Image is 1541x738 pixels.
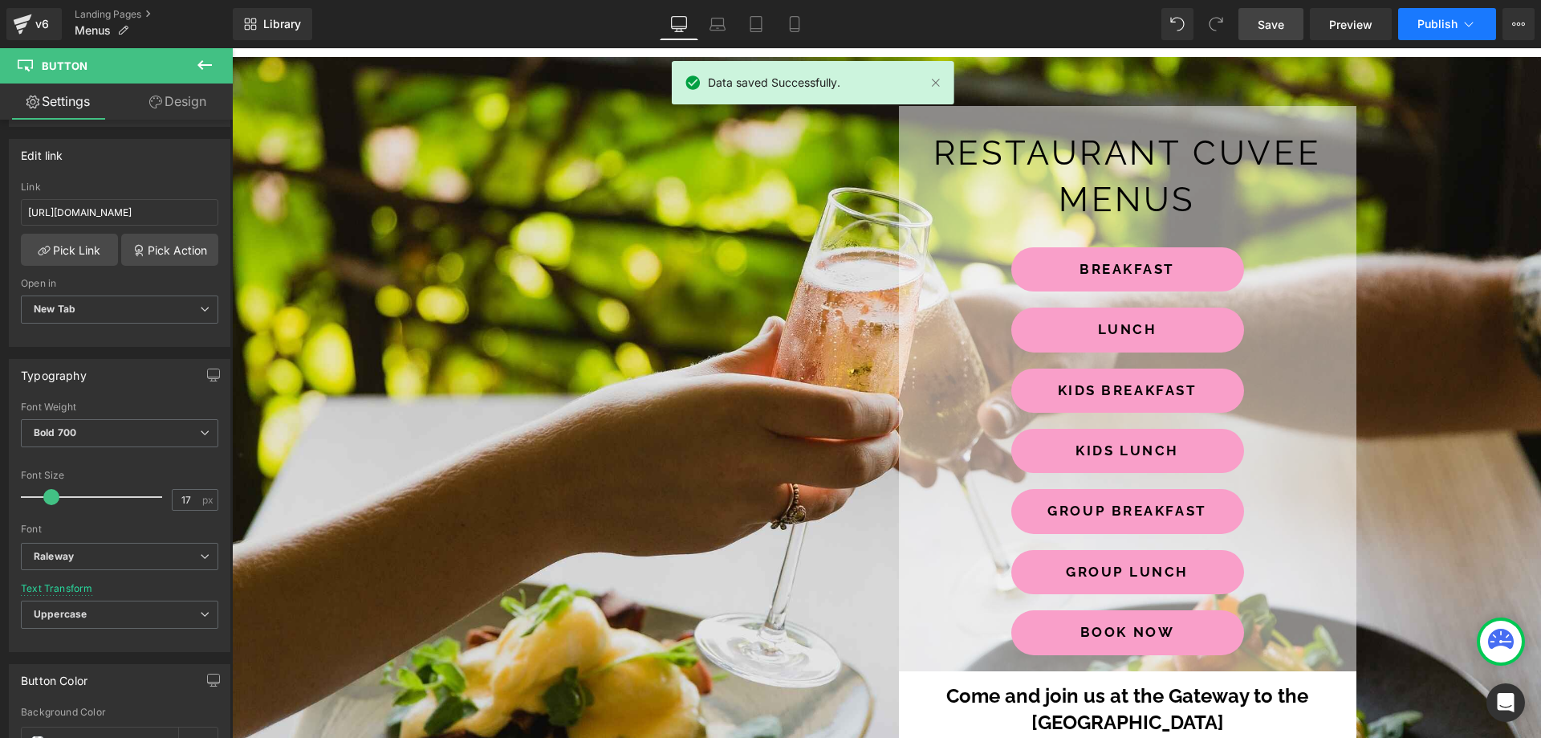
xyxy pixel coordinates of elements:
[263,17,301,31] span: Library
[34,426,76,438] b: Bold 700
[21,402,218,413] div: Font Weight
[21,665,87,687] div: Button Color
[848,212,943,230] span: BREAKFAST
[779,502,1012,546] a: GROUP LUNCH
[21,707,218,718] div: Background Color
[1398,8,1496,40] button: Publish
[698,8,737,40] a: Laptop
[233,8,312,40] a: New Library
[779,320,1012,365] a: Kids Breakfast
[6,8,62,40] a: v6
[1486,683,1525,722] div: Open Intercom Messenger
[848,575,942,593] span: BOOK NOW
[121,234,218,266] a: Pick Action
[34,303,75,315] b: New Tab
[779,259,1012,304] a: LUNCH
[21,470,218,481] div: Font Size
[21,524,218,535] div: Font
[775,8,814,40] a: Mobile
[779,441,1012,485] a: GROUP BREAKFAST
[32,14,52,35] div: v6
[1258,16,1284,33] span: Save
[826,333,966,352] span: Kids Breakfast
[21,278,218,289] div: Open in
[866,272,925,291] span: LUNCH
[42,59,87,72] span: Button
[779,199,1012,243] a: BREAKFAST
[75,8,233,21] a: Landing Pages
[844,393,947,412] span: Kids Lunch
[679,634,1112,687] h3: Come and join us at the Gateway to the [GEOGRAPHIC_DATA]
[120,84,236,120] a: Design
[21,181,218,193] div: Link
[202,495,216,505] span: px
[708,74,840,92] span: Data saved Successfully.
[34,608,87,620] b: Uppercase
[1329,16,1372,33] span: Preview
[1417,18,1458,31] span: Publish
[660,8,698,40] a: Desktop
[779,381,1012,425] a: Kids Lunch
[834,515,957,533] span: GROUP LUNCH
[21,199,218,226] input: https://your-shop.myshopify.com
[21,360,87,382] div: Typography
[75,24,111,37] span: Menus
[21,234,118,266] a: Pick Link
[34,550,74,564] i: Raleway
[779,562,1012,606] a: BOOK NOW
[21,140,63,162] div: Edit link
[1310,8,1392,40] a: Preview
[815,454,974,472] span: GROUP BREAKFAST
[1161,8,1193,40] button: Undo
[1200,8,1232,40] button: Redo
[1502,8,1535,40] button: More
[21,583,93,594] div: Text Transform
[737,8,775,40] a: Tablet
[679,82,1112,175] h1: RESTAURANT CUVEE MENUS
